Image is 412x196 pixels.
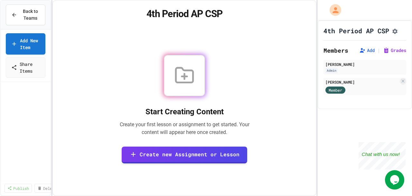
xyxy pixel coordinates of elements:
button: Back to Teams [6,5,45,25]
div: [PERSON_NAME] [325,79,398,85]
a: Publish [5,184,32,193]
button: Add [359,47,375,54]
button: Grades [383,47,406,54]
a: Add New Item [6,33,45,55]
div: [PERSON_NAME] [325,61,404,67]
h2: Members [323,46,348,55]
div: Admin [325,68,338,73]
span: | [377,46,380,54]
h1: 4th Period AP CSP [61,8,308,20]
button: Assignment Settings [392,27,398,35]
h2: Start Creating Content [112,107,257,117]
a: Create new Assignment or Lesson [122,147,247,163]
span: Back to Teams [21,8,40,22]
p: Create your first lesson or assignment to get started. Your content will appear here once created. [112,121,257,136]
a: Delete [34,184,60,193]
span: Member [329,87,342,93]
h1: 4th Period AP CSP [323,26,389,35]
iframe: chat widget [359,142,406,170]
a: Share Items [6,57,45,78]
iframe: chat widget [385,170,406,190]
div: My Account [323,3,343,17]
